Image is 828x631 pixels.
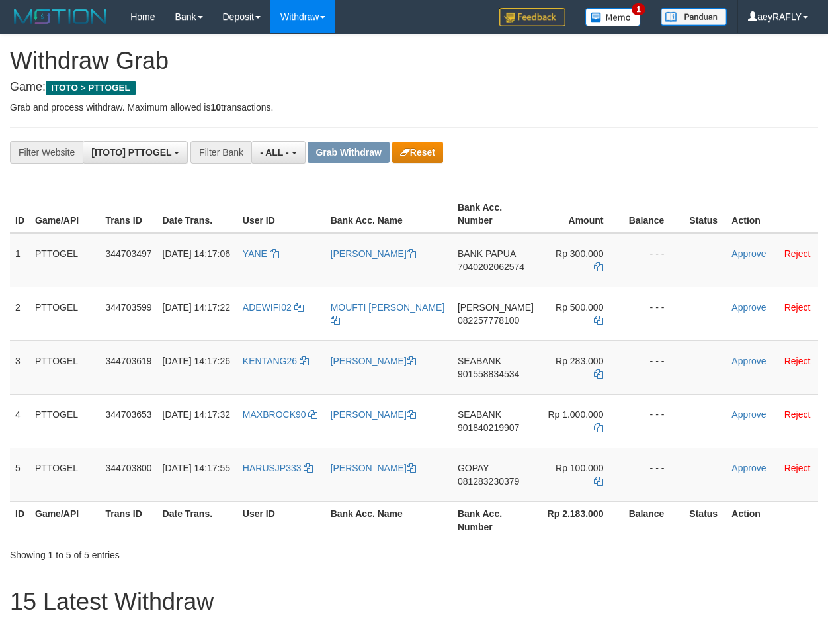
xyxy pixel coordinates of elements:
[623,394,684,448] td: - - -
[10,81,818,94] h4: Game:
[731,356,766,366] a: Approve
[101,195,157,233] th: Trans ID
[243,356,297,366] span: KENTANG26
[325,195,452,233] th: Bank Acc. Name
[556,248,603,259] span: Rp 300.000
[731,409,766,420] a: Approve
[623,501,684,539] th: Balance
[458,476,519,487] span: Copy 081283230379 to clipboard
[10,7,110,26] img: MOTION_logo.png
[726,501,818,539] th: Action
[594,422,603,433] a: Copy 1000000 to clipboard
[623,448,684,501] td: - - -
[210,102,221,113] strong: 10
[452,501,539,539] th: Bank Acc. Number
[10,543,335,561] div: Showing 1 to 5 of 5 entries
[106,463,152,473] span: 344703800
[10,141,83,164] div: Filter Website
[163,409,230,420] span: [DATE] 14:17:32
[308,142,389,163] button: Grab Withdraw
[331,463,416,473] a: [PERSON_NAME]
[458,356,501,366] span: SEABANK
[726,195,818,233] th: Action
[499,8,565,26] img: Feedback.jpg
[458,409,501,420] span: SEABANK
[30,501,101,539] th: Game/API
[458,369,519,379] span: Copy 901558834534 to clipboard
[594,476,603,487] a: Copy 100000 to clipboard
[163,463,230,473] span: [DATE] 14:17:55
[163,248,230,259] span: [DATE] 14:17:06
[46,81,136,95] span: ITOTO > PTTOGEL
[30,448,101,501] td: PTTOGEL
[10,394,30,448] td: 4
[83,141,188,164] button: [ITOTO] PTTOGEL
[157,501,237,539] th: Date Trans.
[30,340,101,394] td: PTTOGEL
[392,142,443,163] button: Reset
[30,233,101,287] td: PTTOGEL
[243,409,306,420] span: MAXBROCK90
[10,589,818,615] h1: 15 Latest Withdraw
[10,340,30,394] td: 3
[731,302,766,313] a: Approve
[458,422,519,433] span: Copy 901840219907 to clipboard
[784,356,811,366] a: Reject
[784,409,811,420] a: Reject
[243,356,309,366] a: KENTANG26
[30,195,101,233] th: Game/API
[458,248,516,259] span: BANK PAPUA
[237,501,325,539] th: User ID
[594,369,603,379] a: Copy 283000 to clipboard
[243,463,313,473] a: HARUSJP333
[784,248,811,259] a: Reject
[684,195,726,233] th: Status
[101,501,157,539] th: Trans ID
[10,287,30,340] td: 2
[325,501,452,539] th: Bank Acc. Name
[331,409,416,420] a: [PERSON_NAME]
[157,195,237,233] th: Date Trans.
[556,463,603,473] span: Rp 100.000
[684,501,726,539] th: Status
[623,340,684,394] td: - - -
[10,101,818,114] p: Grab and process withdraw. Maximum allowed is transactions.
[10,501,30,539] th: ID
[548,409,603,420] span: Rp 1.000.000
[237,195,325,233] th: User ID
[243,302,292,313] span: ADEWIFI02
[594,315,603,326] a: Copy 500000 to clipboard
[243,302,304,313] a: ADEWIFI02
[10,233,30,287] td: 1
[91,147,171,158] span: [ITOTO] PTTOGEL
[243,409,318,420] a: MAXBROCK90
[30,287,101,340] td: PTTOGEL
[623,233,684,287] td: - - -
[458,463,489,473] span: GOPAY
[243,248,279,259] a: YANE
[623,287,684,340] td: - - -
[731,248,766,259] a: Approve
[458,302,534,313] span: [PERSON_NAME]
[10,448,30,501] td: 5
[458,262,524,272] span: Copy 7040202062574 to clipboard
[458,315,519,326] span: Copy 082257778100 to clipboard
[190,141,251,164] div: Filter Bank
[10,48,818,74] h1: Withdraw Grab
[106,356,152,366] span: 344703619
[623,195,684,233] th: Balance
[632,3,645,15] span: 1
[260,147,289,158] span: - ALL -
[594,262,603,272] a: Copy 300000 to clipboard
[163,302,230,313] span: [DATE] 14:17:22
[452,195,539,233] th: Bank Acc. Number
[106,248,152,259] span: 344703497
[661,8,727,26] img: panduan.png
[784,463,811,473] a: Reject
[731,463,766,473] a: Approve
[331,248,416,259] a: [PERSON_NAME]
[331,356,416,366] a: [PERSON_NAME]
[243,463,302,473] span: HARUSJP333
[556,302,603,313] span: Rp 500.000
[106,302,152,313] span: 344703599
